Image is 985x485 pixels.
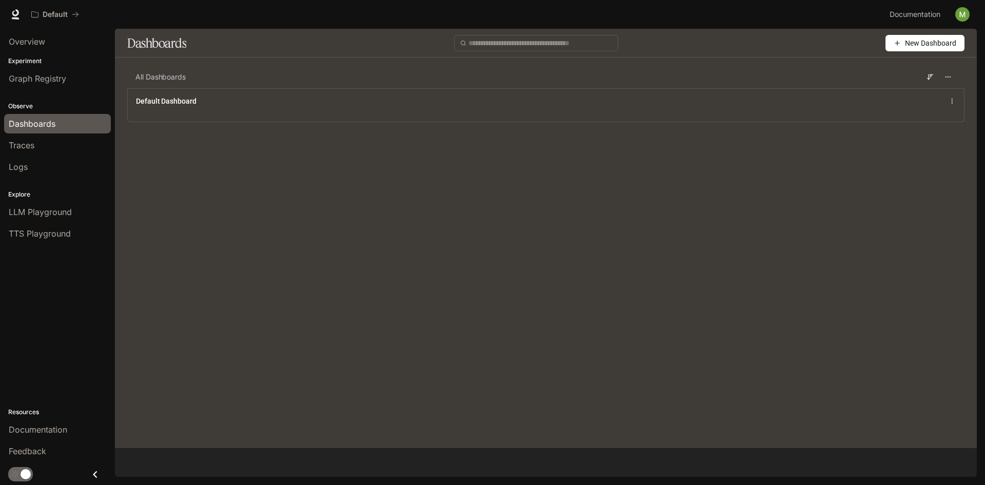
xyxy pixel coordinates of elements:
[136,96,196,106] a: Default Dashboard
[885,35,964,51] button: New Dashboard
[905,37,956,49] span: New Dashboard
[135,72,186,82] span: All Dashboards
[885,4,948,25] a: Documentation
[27,4,84,25] button: All workspaces
[127,33,186,53] h1: Dashboards
[890,8,940,21] span: Documentation
[43,10,68,19] p: Default
[952,4,973,25] button: User avatar
[955,7,970,22] img: User avatar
